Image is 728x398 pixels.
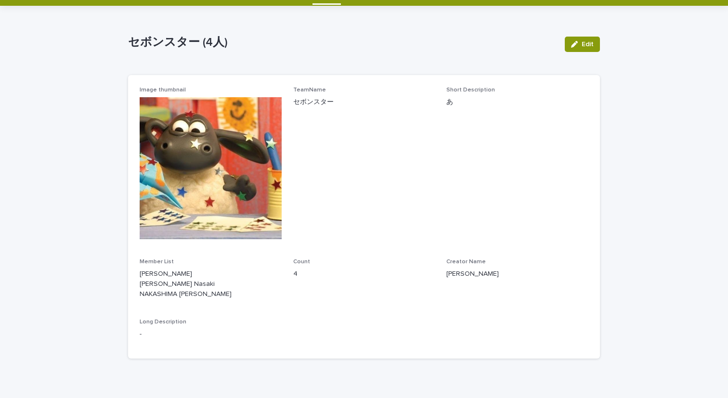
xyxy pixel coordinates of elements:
span: Short Description [446,87,495,93]
p: セボンスター [293,97,435,107]
p: 4 [293,269,435,279]
button: Edit [565,37,600,52]
p: セボンスター (4人) [128,36,557,50]
span: Creator Name [446,259,486,265]
span: Member List [140,259,174,265]
span: TeamName [293,87,326,93]
span: Edit [582,41,594,48]
span: Count [293,259,310,265]
img: b5NpTzlV7CAL0ZPpbMX3pjN79iU04Y5y9HF00Brdk6E [140,97,282,239]
p: あ [446,97,588,107]
p: [PERSON_NAME] [446,269,588,279]
p: [PERSON_NAME] [PERSON_NAME] Nasaki NAKASHIMA [PERSON_NAME] [140,269,282,299]
p: - [140,329,588,339]
span: Image thumbnail [140,87,186,93]
span: Long Description [140,319,186,325]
